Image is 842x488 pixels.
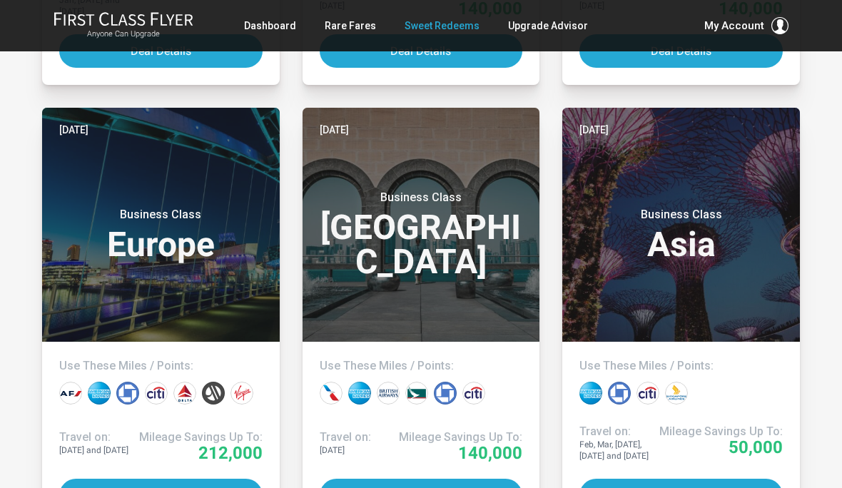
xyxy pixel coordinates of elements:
h4: Use These Miles / Points: [59,359,263,373]
div: Citi points [636,382,659,405]
div: Citi points [145,382,168,405]
time: [DATE] [579,122,609,138]
div: American miles [320,382,343,405]
h3: Europe [59,208,263,262]
div: Chase points [116,382,139,405]
div: Amex points [579,382,602,405]
div: Citi points [462,382,485,405]
div: Chase points [434,382,457,405]
div: Cathay Pacific miles [405,382,428,405]
div: Air France miles [59,382,82,405]
div: Virgin Atlantic miles [230,382,253,405]
a: Rare Fares [325,13,376,39]
h4: Use These Miles / Points: [320,359,523,373]
h4: Use These Miles / Points: [579,359,783,373]
small: Business Class [592,208,771,222]
small: Business Class [71,208,250,222]
div: Singapore Airlines miles [665,382,688,405]
a: First Class FlyerAnyone Can Upgrade [54,11,193,40]
div: Amex points [88,382,111,405]
span: My Account [704,17,764,34]
time: [DATE] [59,122,88,138]
div: Amex points [348,382,371,405]
button: My Account [704,17,788,34]
time: [DATE] [320,122,349,138]
small: Anyone Can Upgrade [54,29,193,39]
div: Chase points [608,382,631,405]
div: Marriott points [202,382,225,405]
div: British Airways miles [377,382,400,405]
small: Business Class [332,190,510,205]
a: Dashboard [244,13,296,39]
div: Delta miles [173,382,196,405]
img: First Class Flyer [54,11,193,26]
h3: [GEOGRAPHIC_DATA] [320,190,523,279]
h3: Asia [579,208,783,262]
a: Upgrade Advisor [508,13,588,39]
a: Sweet Redeems [405,13,480,39]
